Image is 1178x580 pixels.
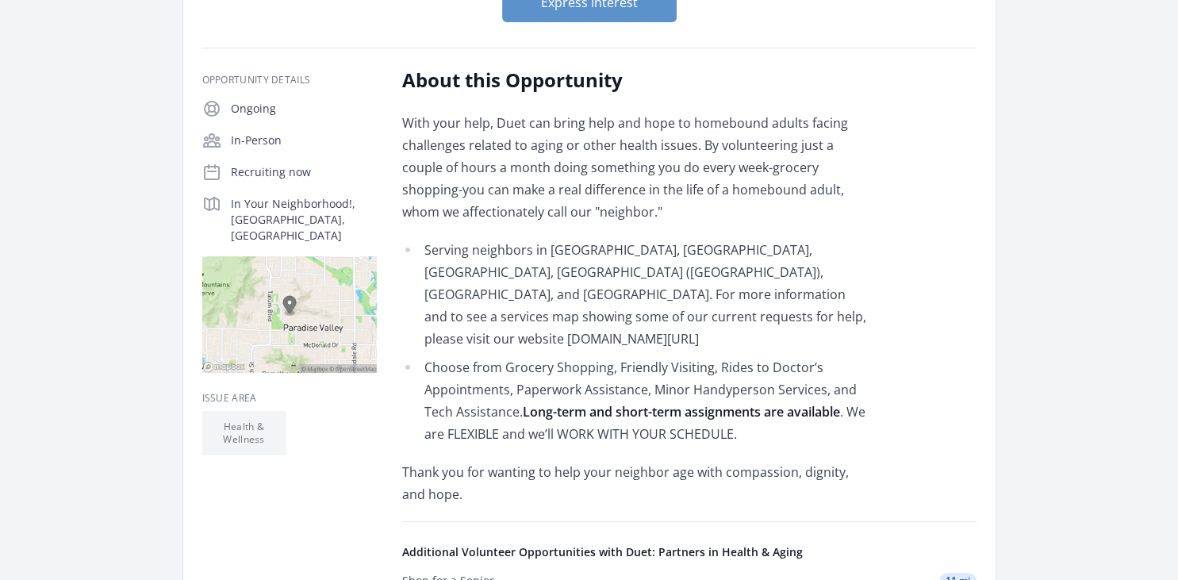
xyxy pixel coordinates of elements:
[402,356,866,445] li: Choose from Grocery Shopping, Friendly Visiting, Rides to Doctor’s Appointments, Paperwork Assist...
[523,403,840,421] strong: Long-term and short-term assignments are available
[202,256,377,373] img: Map
[402,239,866,350] li: Serving neighbors in [GEOGRAPHIC_DATA], [GEOGRAPHIC_DATA], [GEOGRAPHIC_DATA], [GEOGRAPHIC_DATA] (...
[202,411,286,455] li: Health & Wellness
[402,112,866,223] p: With your help, Duet can bring help and hope to homebound adults facing challenges related to agi...
[231,164,377,180] p: Recruiting now
[231,101,377,117] p: Ongoing
[202,392,377,405] h3: Issue area
[202,74,377,86] h3: Opportunity Details
[402,544,977,560] h4: Additional Volunteer Opportunities with Duet: Partners in Health & Aging
[231,196,377,244] p: In Your Neighborhood!, [GEOGRAPHIC_DATA], [GEOGRAPHIC_DATA]
[231,133,377,148] p: In-Person
[402,461,866,505] p: Thank you for wanting to help your neighbor age with compassion, dignity, and hope.
[402,67,866,93] h2: About this Opportunity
